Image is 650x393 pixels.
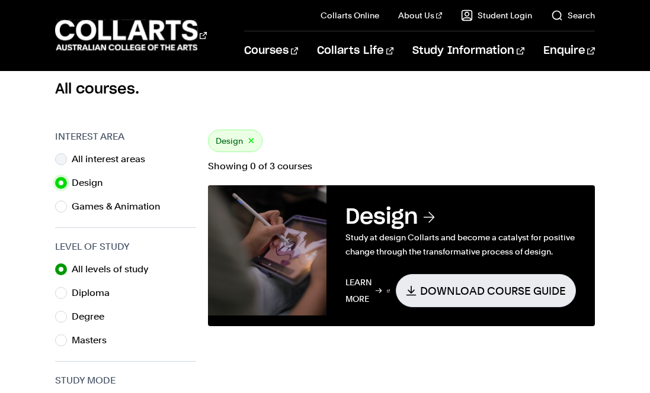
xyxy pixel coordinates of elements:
[345,230,575,259] p: Study at design Collarts and become a catalyst for positive change through the transformative pro...
[412,31,524,70] a: Study Information
[396,274,576,307] a: Download Course Guide
[72,175,113,191] label: Design
[317,31,393,70] a: Collarts Life
[55,373,196,388] h3: Study Mode
[345,274,389,307] a: Learn More
[461,9,532,21] a: Student Login
[72,285,119,301] label: Diploma
[321,9,379,21] a: Collarts Online
[72,332,116,349] label: Masters
[543,31,595,70] a: Enquire
[72,261,158,278] label: All levels of study
[248,134,255,148] button: ×
[208,162,594,171] p: Showing 0 of 3 courses
[55,80,595,99] h2: All courses.
[244,31,298,70] a: Courses
[345,204,575,230] h3: Design
[55,130,196,144] h3: Interest Area
[72,151,155,167] label: All interest areas
[208,185,326,315] img: Design
[72,198,170,215] label: Games & Animation
[551,9,595,21] a: Search
[208,130,262,152] div: Design
[55,18,207,52] div: Go to homepage
[55,240,196,254] h3: Level of Study
[72,308,114,325] label: Degree
[398,9,442,21] a: About Us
